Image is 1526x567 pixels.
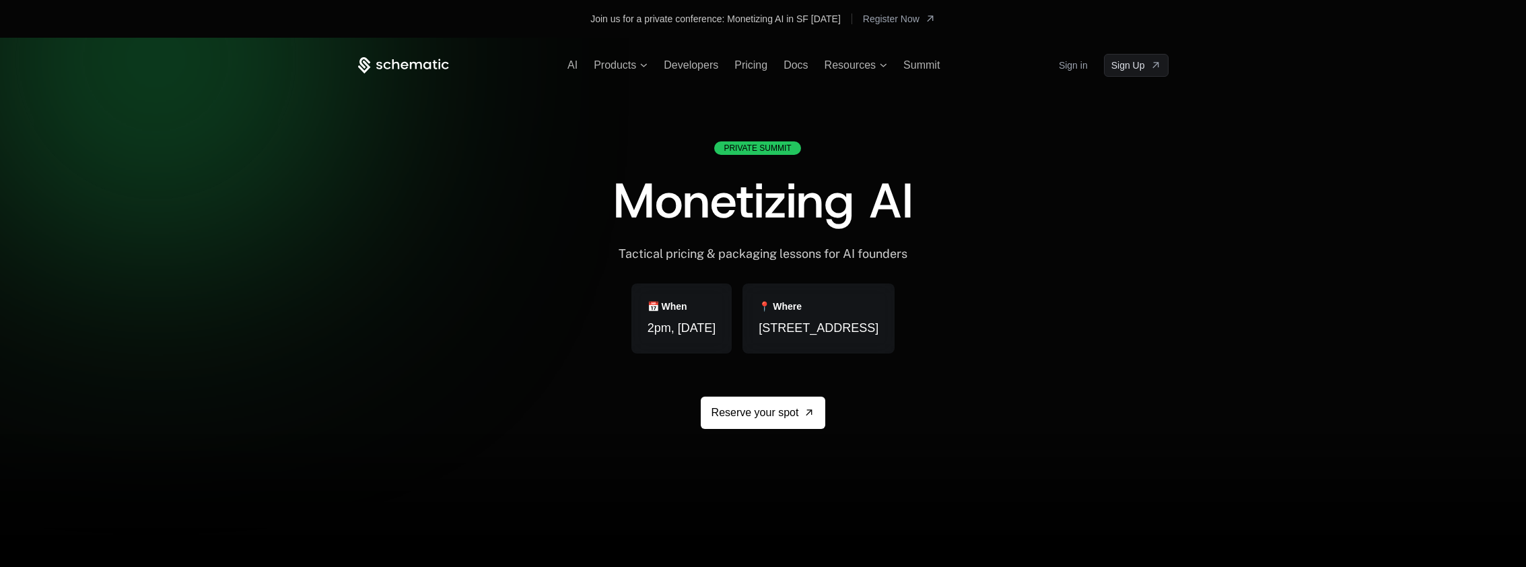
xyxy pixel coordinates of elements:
a: [object Object] [1104,54,1169,77]
span: Monetizing AI [613,168,913,233]
a: Developers [664,59,718,71]
span: Products [594,59,636,71]
span: [STREET_ADDRESS] [759,319,878,337]
a: [object Object] [863,8,936,30]
span: Sign Up [1111,59,1145,72]
span: Resources [825,59,876,71]
a: AI [567,59,578,71]
span: Register Now [863,12,920,26]
div: 📅 When [648,300,687,313]
a: Docs [784,59,808,71]
div: 📍 Where [759,300,802,313]
div: Private Summit [714,141,800,155]
a: Summit [903,59,940,71]
a: Reserve your spot [701,397,826,429]
div: Join us for a private conference: Monetizing AI in SF [DATE] [590,12,841,26]
a: Pricing [734,59,767,71]
span: 2pm, [DATE] [648,319,716,337]
a: Sign in [1059,55,1088,76]
div: Tactical pricing & packaging lessons for AI founders [619,246,907,262]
